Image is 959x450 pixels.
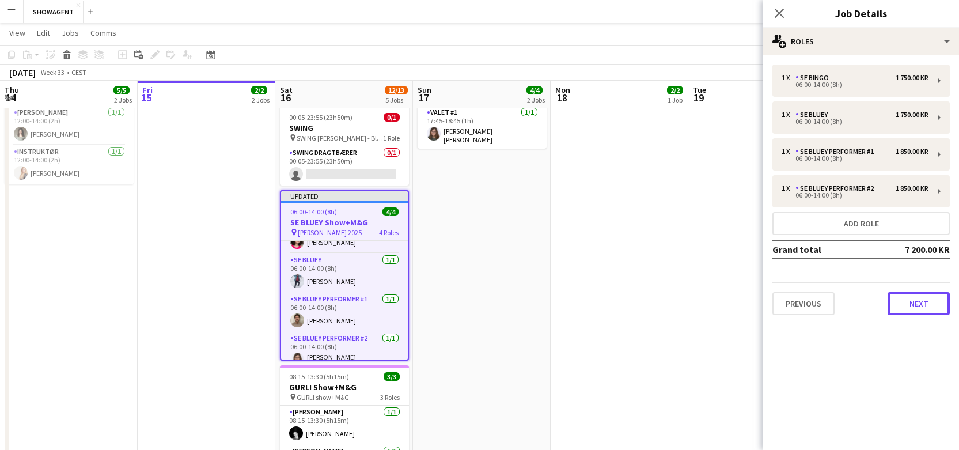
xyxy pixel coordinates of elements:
[416,91,431,104] span: 17
[5,25,30,40] a: View
[385,96,407,104] div: 5 Jobs
[896,111,928,119] div: 1 750.00 KR
[782,184,795,192] div: 1 x
[86,25,121,40] a: Comms
[57,25,84,40] a: Jobs
[782,192,928,198] div: 06:00-14:00 (8h)
[281,293,408,332] app-card-role: SE BLUEY Performer #11/106:00-14:00 (8h)[PERSON_NAME]
[280,85,293,95] span: Sat
[280,382,409,392] h3: GURLI Show+M&G
[382,207,399,216] span: 4/4
[526,86,543,94] span: 4/4
[782,148,795,156] div: 1 x
[289,372,349,381] span: 08:15-13:30 (5h15m)
[667,86,683,94] span: 2/2
[693,85,706,95] span: Tue
[38,68,67,77] span: Week 33
[297,393,349,402] span: GURLI show+M&G
[782,156,928,161] div: 06:00-14:00 (8h)
[5,145,134,184] app-card-role: INSTRUKTØR1/112:00-14:00 (2h)[PERSON_NAME]
[281,217,408,228] h3: SE BLUEY Show+M&G
[9,28,25,38] span: View
[24,1,84,23] button: SHOWAGENT
[418,106,547,149] app-card-role: Valet #11/117:45-18:45 (1h)[PERSON_NAME] [PERSON_NAME] [PERSON_NAME]
[32,25,55,40] a: Edit
[418,85,431,95] span: Sun
[5,106,134,145] app-card-role: [PERSON_NAME]1/112:00-14:00 (2h)[PERSON_NAME]
[795,111,832,119] div: SE BLUEY
[37,28,50,38] span: Edit
[289,113,352,122] span: 00:05-23:55 (23h50m)
[280,106,409,186] app-job-card: 00:05-23:55 (23h50m)0/1SWING SWING [PERSON_NAME] - Bluey, PAW, Gurli1 RoleSWING Dragtbærer0/100:0...
[90,28,116,38] span: Comms
[298,228,362,237] span: [PERSON_NAME] 2025
[281,191,408,201] div: Updated
[280,406,409,445] app-card-role: [PERSON_NAME]1/108:15-13:30 (5h15m)[PERSON_NAME]
[888,292,950,315] button: Next
[281,332,408,375] app-card-role: SE BLUEY Performer #21/106:00-14:00 (8h)[PERSON_NAME] [PERSON_NAME] [PERSON_NAME]
[772,212,950,235] button: Add role
[385,86,408,94] span: 12/13
[62,28,79,38] span: Jobs
[280,123,409,133] h3: SWING
[252,96,270,104] div: 2 Jobs
[281,254,408,293] app-card-role: SE BLUEY1/106:00-14:00 (8h)[PERSON_NAME]
[691,91,706,104] span: 19
[5,85,19,95] span: Thu
[3,91,19,104] span: 14
[114,96,132,104] div: 2 Jobs
[142,85,153,95] span: Fri
[668,96,683,104] div: 1 Job
[280,146,409,186] app-card-role: SWING Dragtbærer0/100:05-23:55 (23h50m)
[379,228,399,237] span: 4 Roles
[384,113,400,122] span: 0/1
[141,91,153,104] span: 15
[527,96,545,104] div: 2 Jobs
[795,184,878,192] div: SE BLUEY Performer #2
[795,74,833,82] div: SE BINGO
[71,68,86,77] div: CEST
[896,74,928,82] div: 1 750.00 KR
[555,85,570,95] span: Mon
[782,82,928,88] div: 06:00-14:00 (8h)
[877,240,950,259] td: 7 200.00 KR
[782,111,795,119] div: 1 x
[290,207,337,216] span: 06:00-14:00 (8h)
[380,393,400,402] span: 3 Roles
[795,148,878,156] div: SE BLUEY Performer #1
[297,134,383,142] span: SWING [PERSON_NAME] - Bluey, PAW, Gurli
[554,91,570,104] span: 18
[251,86,267,94] span: 2/2
[782,119,928,124] div: 06:00-14:00 (8h)
[384,372,400,381] span: 3/3
[896,148,928,156] div: 1 850.00 KR
[5,66,134,184] app-job-card: 12:00-14:00 (2h)2/2[PERSON_NAME] prøve Showagent Studios2 Roles[PERSON_NAME]1/112:00-14:00 (2h)[P...
[896,184,928,192] div: 1 850.00 KR
[278,91,293,104] span: 16
[280,190,409,361] app-job-card: Updated06:00-14:00 (8h)4/4SE BLUEY Show+M&G [PERSON_NAME] 20254 RolesSE BINGO1/106:00-14:00 (8h)[...
[383,134,400,142] span: 1 Role
[782,74,795,82] div: 1 x
[772,292,835,315] button: Previous
[113,86,130,94] span: 5/5
[9,67,36,78] div: [DATE]
[763,28,959,55] div: Roles
[763,6,959,21] h3: Job Details
[772,240,877,259] td: Grand total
